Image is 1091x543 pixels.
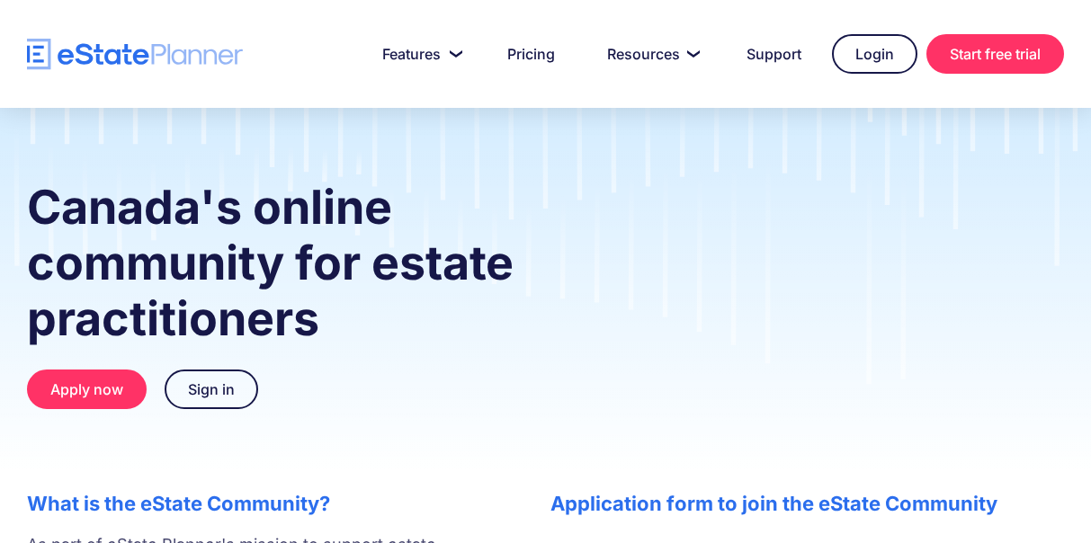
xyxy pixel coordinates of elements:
a: Login [832,34,917,74]
h2: Application form to join the eState Community [550,492,1064,515]
a: Start free trial [926,34,1064,74]
strong: Canada's online community for estate practitioners [27,179,514,347]
a: Apply now [27,369,147,409]
a: Support [725,36,823,72]
h2: What is the eState Community? [27,492,514,515]
a: Resources [586,36,716,72]
a: home [27,39,243,70]
a: Sign in [165,369,258,409]
a: Features [361,36,477,72]
a: Pricing [486,36,577,72]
